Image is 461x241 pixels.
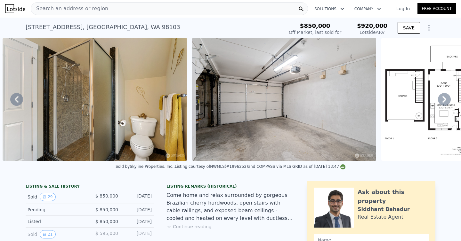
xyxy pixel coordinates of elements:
[349,3,386,15] button: Company
[123,230,152,238] div: [DATE]
[40,230,55,238] button: View historical data
[26,23,180,32] div: [STREET_ADDRESS] , [GEOGRAPHIC_DATA] , WA 98103
[357,29,387,35] div: Lotside ARV
[166,184,295,189] div: Listing Remarks (Historical)
[166,223,212,230] button: Continue reading
[95,193,118,198] span: $ 850,000
[289,29,341,35] div: Off Market, last sold for
[398,22,420,34] button: SAVE
[95,207,118,212] span: $ 850,000
[192,38,376,161] img: Sale: 120408320 Parcel: 97412288
[3,38,187,161] img: Sale: 120408320 Parcel: 97412288
[123,193,152,201] div: [DATE]
[309,3,349,15] button: Solutions
[95,231,118,236] span: $ 595,000
[95,219,118,224] span: $ 850,000
[166,191,295,222] div: Come home and relax surrounded by gorgeous Brazilian cherry hardwoods, open stairs with cable rai...
[175,164,345,169] div: Listing courtesy of NWMLS (#1996252) and COMPASS via MLS GRID as of [DATE] 13:47
[123,218,152,225] div: [DATE]
[417,3,456,14] a: Free Account
[358,213,403,221] div: Real Estate Agent
[28,230,85,238] div: Sold
[300,22,330,29] span: $850,000
[116,164,175,169] div: Sold by Skyline Properties, Inc. .
[389,5,417,12] a: Log In
[123,206,152,213] div: [DATE]
[357,22,387,29] span: $920,000
[358,206,410,213] div: Siddhant Bahadur
[358,188,429,206] div: Ask about this property
[40,193,55,201] button: View historical data
[28,206,85,213] div: Pending
[340,164,345,169] img: NWMLS Logo
[31,5,108,12] span: Search an address or region
[5,4,25,13] img: Lotside
[26,184,154,190] div: LISTING & SALE HISTORY
[28,193,85,201] div: Sold
[28,218,85,225] div: Listed
[423,21,435,34] button: Show Options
